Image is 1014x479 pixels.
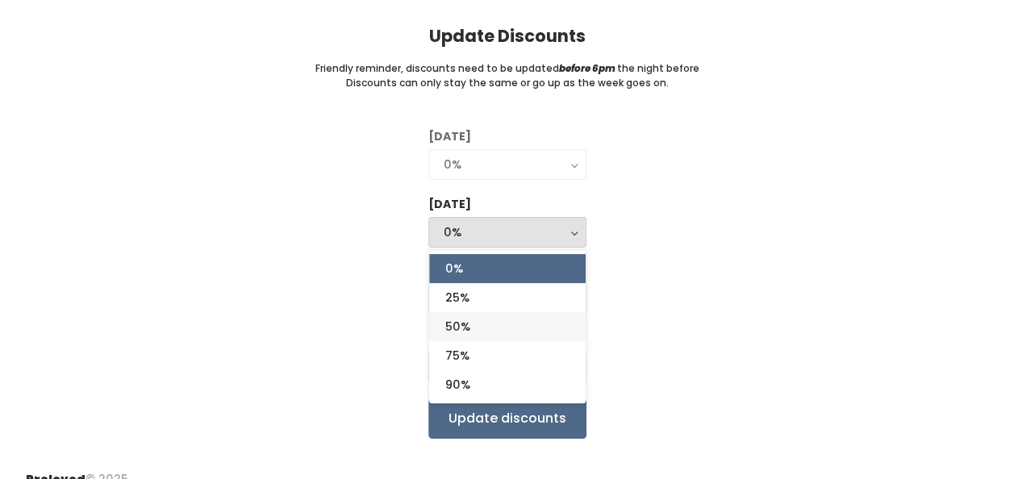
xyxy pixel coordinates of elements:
[428,196,471,213] label: [DATE]
[445,260,463,277] span: 0%
[445,289,469,306] span: 25%
[445,347,469,364] span: 75%
[445,318,470,335] span: 50%
[429,27,586,45] h4: Update Discounts
[428,398,586,439] input: Update discounts
[559,61,615,75] i: before 6pm
[315,61,699,76] small: Friendly reminder, discounts need to be updated the night before
[445,376,470,394] span: 90%
[428,217,586,248] button: 0%
[444,156,571,173] div: 0%
[428,128,471,145] label: [DATE]
[444,223,571,241] div: 0%
[428,149,586,180] button: 0%
[346,76,669,90] small: Discounts can only stay the same or go up as the week goes on.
